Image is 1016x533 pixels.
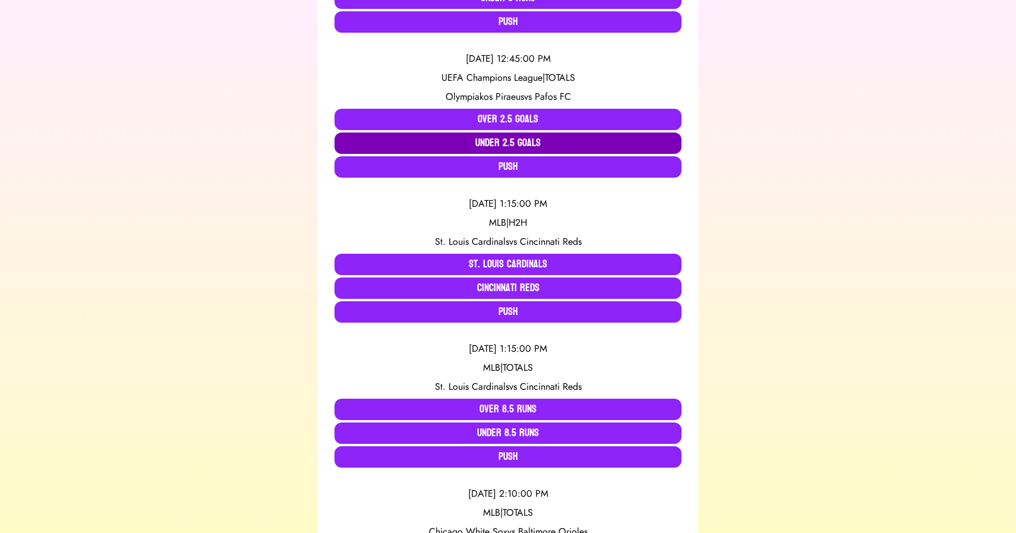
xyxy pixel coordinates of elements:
[520,235,582,248] span: Cincinnati Reds
[335,197,681,211] div: [DATE] 1:15:00 PM
[335,133,681,154] button: Under 2.5 Goals
[335,71,681,85] div: UEFA Champions League | TOTALS
[435,380,509,393] span: St. Louis Cardinals
[446,90,524,103] span: Olympiakos Piraeus
[335,506,681,520] div: MLB | TOTALS
[335,446,681,468] button: Push
[520,380,582,393] span: Cincinnati Reds
[335,156,681,178] button: Push
[335,399,681,420] button: Over 8.5 Runs
[335,380,681,394] div: vs
[335,11,681,33] button: Push
[335,109,681,130] button: Over 2.5 Goals
[335,235,681,249] div: vs
[335,301,681,323] button: Push
[335,254,681,275] button: St. Louis Cardinals
[335,342,681,356] div: [DATE] 1:15:00 PM
[535,90,571,103] span: Pafos FC
[335,277,681,299] button: Cincinnati Reds
[335,216,681,230] div: MLB | H2H
[435,235,509,248] span: St. Louis Cardinals
[335,422,681,444] button: Under 8.5 Runs
[335,90,681,104] div: vs
[335,487,681,501] div: [DATE] 2:10:00 PM
[335,361,681,375] div: MLB | TOTALS
[335,52,681,66] div: [DATE] 12:45:00 PM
